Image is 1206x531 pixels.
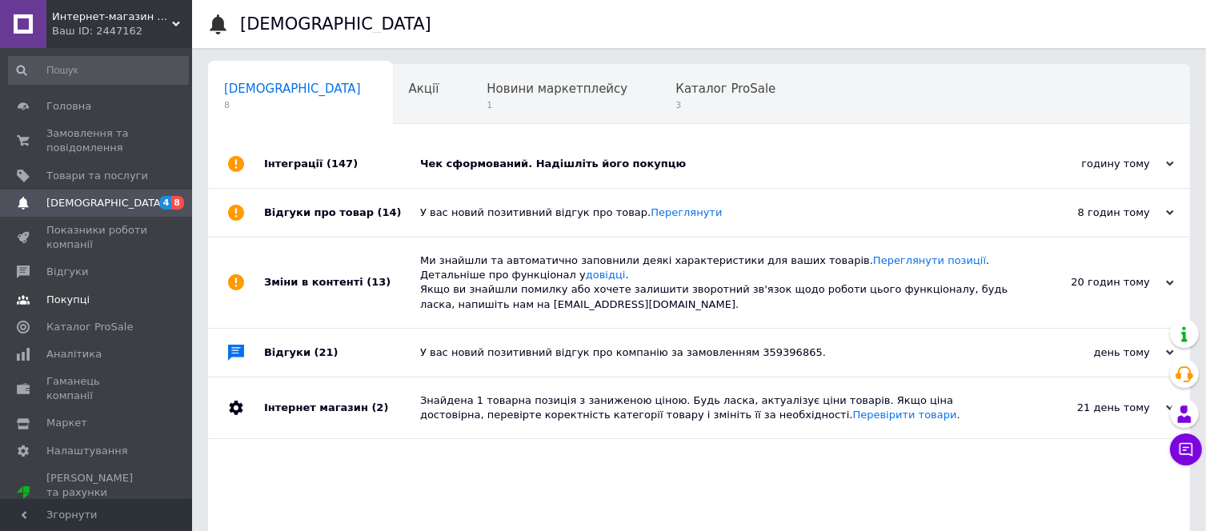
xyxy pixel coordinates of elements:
div: Інтеграції [264,140,420,188]
a: Переглянути [651,206,722,218]
span: Замовлення та повідомлення [46,126,148,155]
span: 4 [159,196,172,210]
span: Каталог ProSale [675,82,775,96]
span: (13) [367,276,391,288]
span: 3 [675,99,775,111]
div: У вас новий позитивний відгук про компанію за замовленням 359396865. [420,345,1014,360]
div: Зміни в контенті [264,238,420,328]
span: (21) [315,346,339,358]
span: Налаштування [46,444,128,458]
div: Відгуки про товар [264,189,420,237]
div: Чек сформований. Надішліть його покупцю [420,157,1014,171]
span: [DEMOGRAPHIC_DATA] [224,82,361,96]
div: 20 годин тому [1014,275,1174,289]
div: Знайдена 1 товарна позиція з заниженою ціною. Будь ласка, актуалізує ціни товарів. Якщо ціна дост... [420,393,1014,422]
a: Перевірити товари [853,409,957,421]
span: (14) [378,206,402,218]
span: Головна [46,99,91,114]
div: Ваш ID: 2447162 [52,24,192,38]
span: Товари та послуги [46,169,148,183]
span: [DEMOGRAPHIC_DATA] [46,196,165,210]
span: Покупці [46,293,90,307]
h1: [DEMOGRAPHIC_DATA] [240,14,431,34]
a: довідці [586,269,626,281]
div: У вас новий позитивний відгук про товар. [420,206,1014,220]
div: Інтернет магазин [264,377,420,438]
span: Каталог ProSale [46,320,133,334]
span: 8 [224,99,361,111]
span: 8 [171,196,184,210]
div: 21 день тому [1014,401,1174,415]
div: 8 годин тому [1014,206,1174,220]
span: (147) [327,158,358,170]
div: день тому [1014,345,1174,360]
button: Чат з покупцем [1170,433,1202,465]
span: Новини маркетплейсу [487,82,627,96]
a: Переглянути позиції [873,254,986,266]
span: [PERSON_NAME] та рахунки [46,471,148,515]
div: годину тому [1014,157,1174,171]
span: Маркет [46,416,87,430]
div: Відгуки [264,329,420,377]
input: Пошук [8,56,189,85]
span: Акції [409,82,439,96]
span: (2) [371,401,388,413]
span: Гаманець компанії [46,374,148,403]
span: 1 [487,99,627,111]
span: Интернет-магазин Фотограф [52,10,172,24]
span: Відгуки [46,265,88,279]
span: Показники роботи компанії [46,223,148,252]
div: Ми знайшли та автоматично заповнили деякі характеристики для ваших товарів. . Детальніше про функ... [420,254,1014,312]
span: Аналітика [46,347,102,361]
